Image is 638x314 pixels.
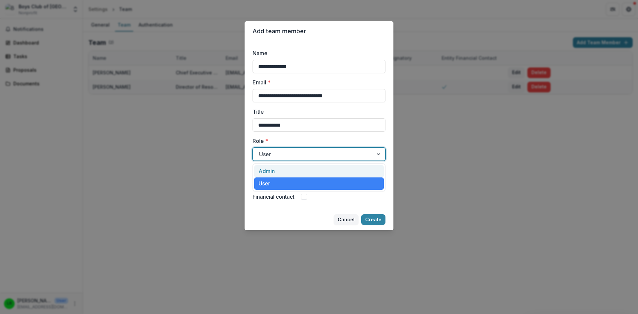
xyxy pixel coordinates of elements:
[253,108,381,116] label: Title
[254,177,384,190] div: User
[253,78,381,86] label: Email
[253,193,294,201] label: Financial contact
[253,137,381,145] label: Role
[334,214,359,225] button: Cancel
[254,165,384,177] div: Admin
[245,21,393,41] header: Add team member
[361,214,385,225] button: Create
[253,49,381,57] label: Name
